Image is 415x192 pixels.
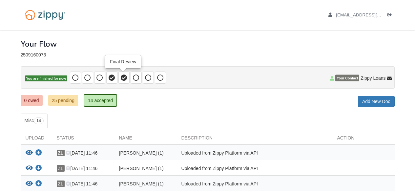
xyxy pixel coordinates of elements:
[25,75,68,82] span: You are finished for now
[176,165,332,174] div: Uploaded from Zippy Platform via API
[176,181,332,189] div: Uploaded from Zippy Platform via API
[105,55,141,68] div: Final Review
[21,95,43,106] a: 0 owed
[119,181,164,186] span: [PERSON_NAME] (1)
[21,52,395,58] div: 2509160073
[176,150,332,158] div: Uploaded from Zippy Platform via API
[21,114,48,128] a: Misc
[66,150,97,156] span: [DATE] 11:46
[26,150,33,157] button: View Christine_Glover_true_and_correct_consent (1)
[21,40,57,48] h1: Your Flow
[358,96,395,107] a: Add New Doc
[328,12,411,19] a: edit profile
[35,181,42,187] a: Download Christine_Glover_credit_authorization (1)
[387,12,395,19] a: Log out
[57,150,65,156] span: ZL
[34,117,43,124] span: 14
[119,166,164,171] span: [PERSON_NAME] (1)
[26,181,33,187] button: View Christine_Glover_credit_authorization (1)
[332,135,395,144] div: Action
[21,135,52,144] div: Upload
[66,181,97,186] span: [DATE] 11:46
[336,12,411,17] span: glovergray10@gmail.com
[119,150,164,156] span: [PERSON_NAME] (1)
[66,166,97,171] span: [DATE] 11:46
[57,181,65,187] span: ZL
[57,165,65,172] span: ZL
[35,166,42,171] a: Download Christine_Glover_esign_consent (1)
[335,75,359,81] span: Your Contact
[26,165,33,172] button: View Christine_Glover_esign_consent (1)
[176,135,332,144] div: Description
[35,151,42,156] a: Download Christine_Glover_true_and_correct_consent (1)
[361,75,385,81] span: Zippy Loans
[84,94,117,107] a: 14 accepted
[21,7,70,23] img: Logo
[48,95,78,106] a: 25 pending
[52,135,114,144] div: Status
[114,135,176,144] div: Name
